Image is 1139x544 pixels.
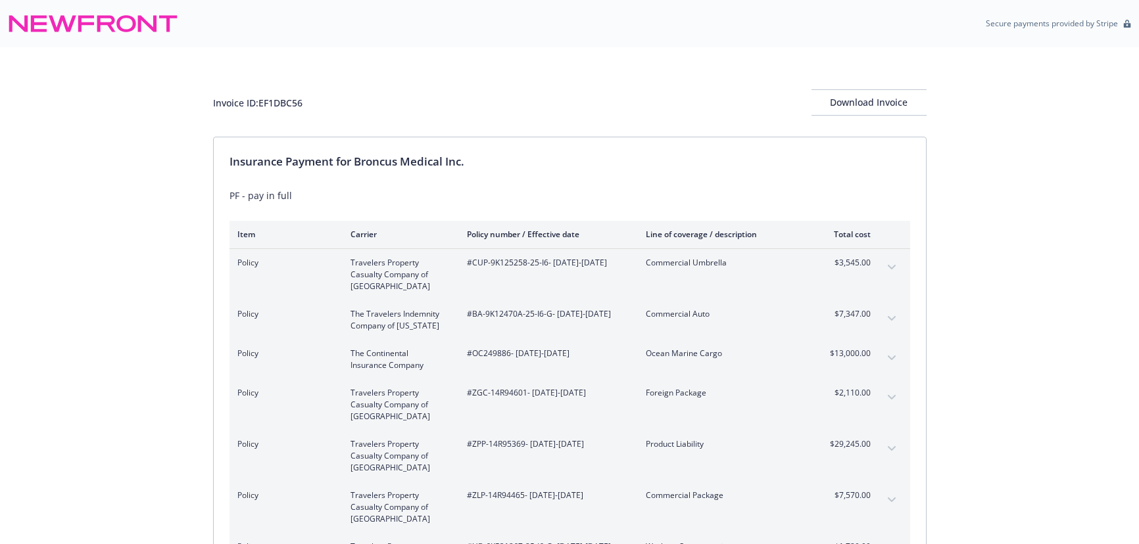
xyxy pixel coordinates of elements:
button: expand content [881,348,902,369]
div: Item [237,229,329,240]
div: PolicyTravelers Property Casualty Company of [GEOGRAPHIC_DATA]#ZPP-14R95369- [DATE]-[DATE]Product... [230,430,910,482]
span: #OC249886 - [DATE]-[DATE] [467,348,625,359]
span: Travelers Property Casualty Company of [GEOGRAPHIC_DATA] [351,257,446,292]
span: Policy [237,257,329,269]
span: Ocean Marine Cargo [646,348,800,359]
span: Commercial Umbrella [646,257,800,269]
span: #ZPP-14R95369 - [DATE]-[DATE] [467,438,625,450]
div: Insurance Payment for Broncus Medical Inc. [230,153,910,170]
div: Download Invoice [812,90,927,115]
span: $29,245.00 [821,438,871,450]
div: Carrier [351,229,446,240]
span: $7,347.00 [821,308,871,320]
span: $13,000.00 [821,348,871,359]
span: #ZLP-14R94465 - [DATE]-[DATE] [467,489,625,501]
span: Policy [237,308,329,320]
div: PolicyThe Continental Insurance Company#OC249886- [DATE]-[DATE]Ocean Marine Cargo$13,000.00expand... [230,340,910,379]
span: Policy [237,387,329,399]
span: Travelers Property Casualty Company of [GEOGRAPHIC_DATA] [351,438,446,474]
span: Travelers Property Casualty Company of [GEOGRAPHIC_DATA] [351,489,446,525]
button: expand content [881,308,902,329]
span: The Travelers Indemnity Company of [US_STATE] [351,308,446,332]
div: Policy number / Effective date [467,229,625,240]
span: #ZGC-14R94601 - [DATE]-[DATE] [467,387,625,399]
span: Foreign Package [646,387,800,399]
button: expand content [881,438,902,459]
button: expand content [881,489,902,510]
span: Commercial Package [646,489,800,501]
span: #BA-9K12470A-25-I6-G - [DATE]-[DATE] [467,308,625,320]
div: Line of coverage / description [646,229,800,240]
div: PolicyTravelers Property Casualty Company of [GEOGRAPHIC_DATA]#ZLP-14R94465- [DATE]-[DATE]Commerc... [230,482,910,533]
span: Commercial Auto [646,308,800,320]
span: The Continental Insurance Company [351,348,446,371]
div: Invoice ID: EF1DBC56 [213,96,303,110]
span: Product Liability [646,438,800,450]
div: PolicyTravelers Property Casualty Company of [GEOGRAPHIC_DATA]#ZGC-14R94601- [DATE]-[DATE]Foreign... [230,379,910,430]
span: Travelers Property Casualty Company of [GEOGRAPHIC_DATA] [351,387,446,422]
span: Policy [237,438,329,450]
div: Total cost [821,229,871,240]
span: Policy [237,348,329,359]
button: expand content [881,387,902,408]
div: PF - pay in full [230,189,910,202]
button: expand content [881,257,902,278]
p: Secure payments provided by Stripe [986,18,1118,29]
div: PolicyThe Travelers Indemnity Company of [US_STATE]#BA-9K12470A-25-I6-G- [DATE]-[DATE]Commercial ... [230,300,910,340]
span: $2,110.00 [821,387,871,399]
div: PolicyTravelers Property Casualty Company of [GEOGRAPHIC_DATA]#CUP-9K125258-25-I6- [DATE]-[DATE]C... [230,249,910,300]
span: $3,545.00 [821,257,871,269]
span: Policy [237,489,329,501]
button: Download Invoice [812,89,927,116]
span: #CUP-9K125258-25-I6 - [DATE]-[DATE] [467,257,625,269]
span: $7,570.00 [821,489,871,501]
